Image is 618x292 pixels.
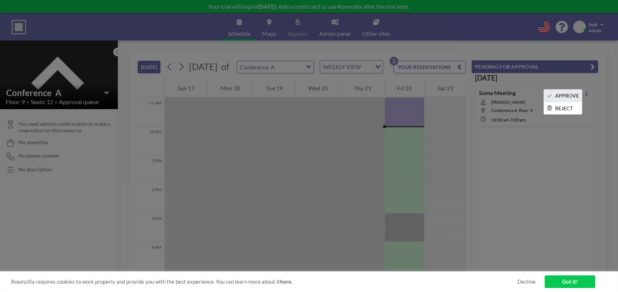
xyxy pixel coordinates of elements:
[544,90,582,102] li: APPROVE
[280,278,292,285] a: here.
[518,278,536,285] a: Decline
[545,275,595,288] a: Got it!
[544,102,582,115] li: REJECT
[11,278,518,285] span: Roomzilla requires cookies to work properly and provide you with the best experience. You can lea...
